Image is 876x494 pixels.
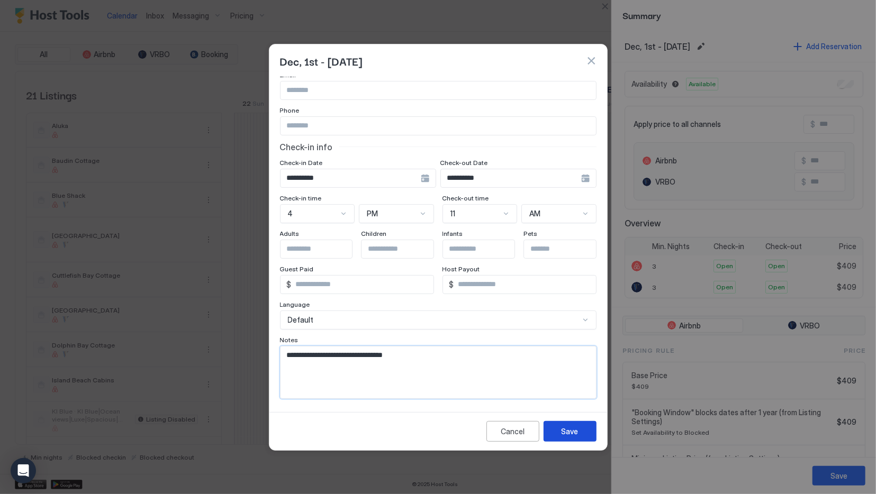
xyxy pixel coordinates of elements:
input: Input Field [443,240,530,258]
span: Dec, 1st - [DATE] [280,53,363,69]
div: Open Intercom Messenger [11,458,36,483]
textarea: Input Field [281,346,597,399]
span: Check-in info [280,142,333,152]
span: AM [529,209,540,218]
span: Check-out time [442,194,489,202]
input: Input Field [281,117,596,135]
span: Check-in Date [280,159,323,167]
input: Input Field [454,276,596,294]
span: 11 [450,209,456,218]
span: Pets [523,230,537,237]
span: Notes [280,336,299,344]
span: PM [367,209,378,218]
span: Children [361,230,386,237]
div: Cancel [501,426,525,437]
span: $ [449,280,454,289]
div: Save [562,426,579,437]
input: Input Field [281,81,596,99]
button: Save [544,421,597,442]
span: Phone [280,106,300,114]
input: Input Field [362,240,448,258]
span: Check-out Date [440,159,488,167]
span: Check-in time [280,194,322,202]
span: Host Payout [442,265,480,273]
span: Default [288,315,314,325]
span: $ [287,280,292,289]
button: Cancel [486,421,539,442]
input: Input Field [524,240,611,258]
span: Language [280,300,310,308]
input: Input Field [441,169,581,187]
span: 4 [288,209,293,218]
span: Adults [280,230,300,237]
input: Input Field [281,240,367,258]
span: Guest Paid [280,265,314,273]
input: Input Field [281,169,421,187]
input: Input Field [292,276,434,294]
span: Infants [442,230,463,237]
